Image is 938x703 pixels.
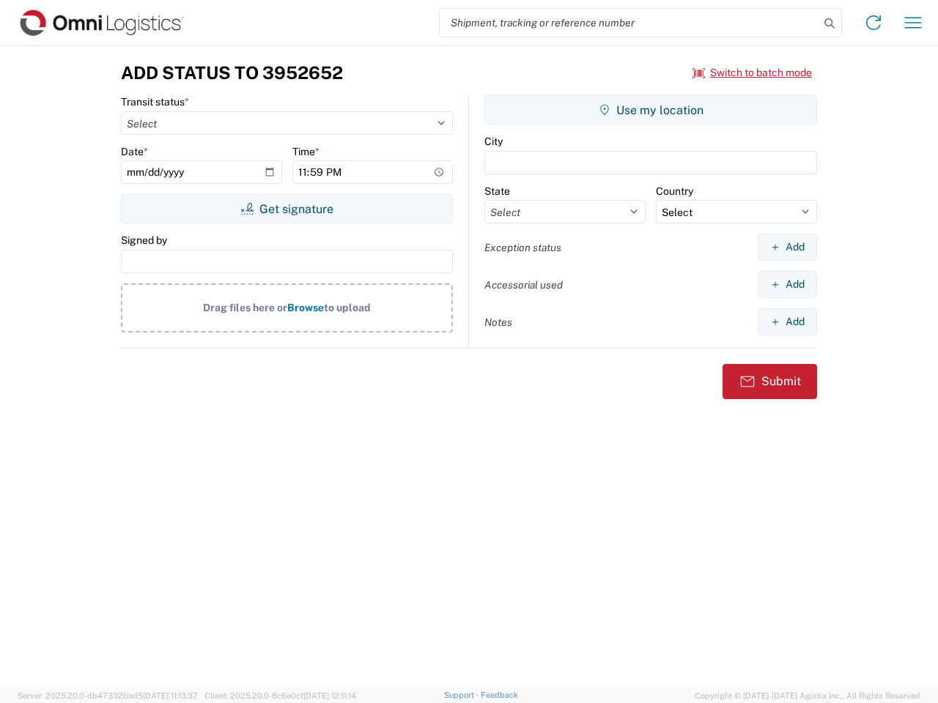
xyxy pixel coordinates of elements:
[292,145,320,158] label: Time
[444,691,481,699] a: Support
[758,308,817,335] button: Add
[203,302,287,313] span: Drag files here or
[693,61,812,85] button: Switch to batch mode
[303,691,356,700] span: [DATE] 12:11:14
[204,691,356,700] span: Client: 2025.20.0-8c6e0cf
[758,234,817,261] button: Add
[324,302,371,313] span: to upload
[143,691,198,700] span: [DATE] 11:13:37
[484,316,512,329] label: Notes
[723,364,817,399] button: Submit
[440,9,819,37] input: Shipment, tracking or reference number
[121,194,453,223] button: Get signature
[481,691,518,699] a: Feedback
[18,691,198,700] span: Server: 2025.20.0-db47332bad5
[656,185,693,198] label: Country
[695,689,920,702] span: Copyright © [DATE]-[DATE] Agistix Inc., All Rights Reserved
[484,241,561,254] label: Exception status
[758,271,817,298] button: Add
[121,234,167,247] label: Signed by
[287,302,324,313] span: Browse
[484,278,563,291] label: Accessorial used
[484,135,503,148] label: City
[121,62,343,83] h3: Add Status to 3952652
[484,95,817,124] button: Use my location
[121,145,148,158] label: Date
[121,95,189,108] label: Transit status
[484,185,510,198] label: State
